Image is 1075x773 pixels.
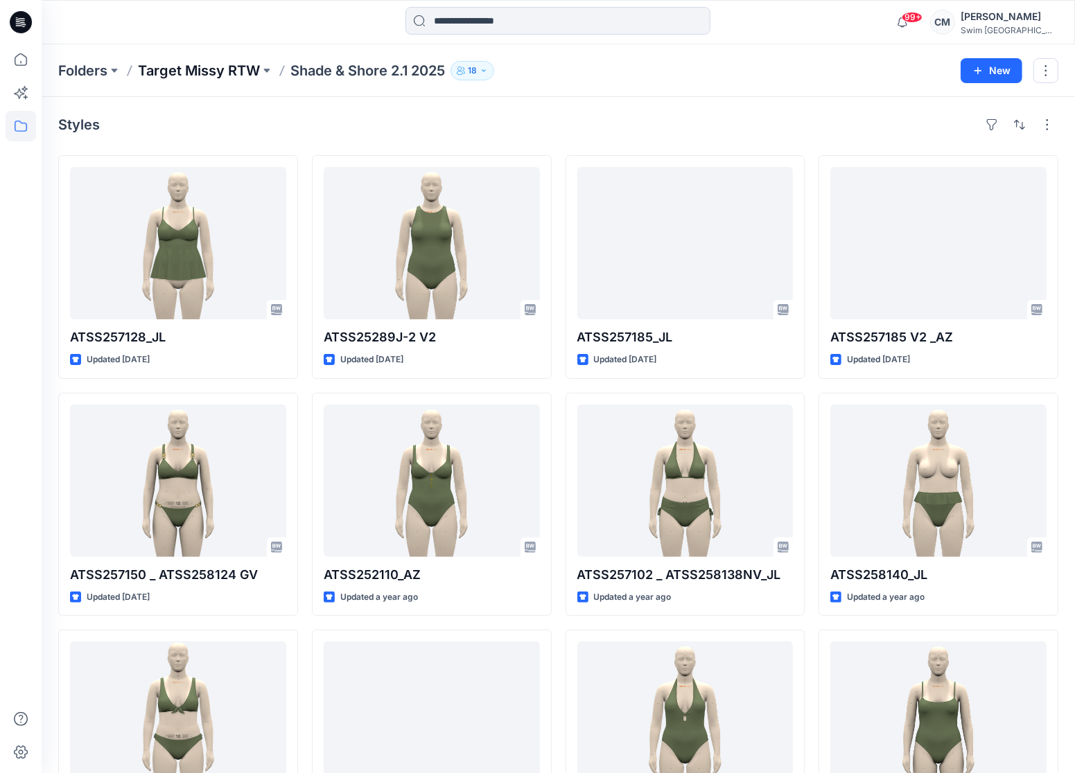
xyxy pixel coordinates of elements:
div: Swim [GEOGRAPHIC_DATA] [961,25,1058,35]
a: ATSS258140_JL [830,405,1047,557]
p: ATSS252110_AZ [324,565,540,585]
p: Updated a year ago [340,590,418,605]
p: Updated a year ago [594,590,672,605]
a: ATSS257185_JL [577,167,794,319]
a: ATSS257102 _ ATSS258138NV_JL [577,405,794,557]
h4: Styles [58,116,100,133]
p: Shade & Shore 2.1 2025 [290,61,445,80]
p: Updated [DATE] [847,353,910,367]
p: ATSS257150 _ ATSS258124 GV [70,565,286,585]
a: ATSS257150 _ ATSS258124 GV [70,405,286,557]
p: Updated [DATE] [87,353,150,367]
p: Updated [DATE] [594,353,657,367]
button: 18 [451,61,494,80]
div: CM [930,10,955,35]
a: ATSS257185 V2 _AZ [830,167,1047,319]
p: ATSS257185 V2 _AZ [830,328,1047,347]
a: ATSS257128_JL [70,167,286,319]
a: Target Missy RTW [138,61,260,80]
a: ATSS25289J-2 V2 [324,167,540,319]
span: 99+ [902,12,923,23]
p: Updated [DATE] [87,590,150,605]
a: ATSS252110_AZ [324,405,540,557]
button: New [961,58,1022,83]
p: ATSS257102 _ ATSS258138NV_JL [577,565,794,585]
p: ATSS25289J-2 V2 [324,328,540,347]
a: Folders [58,61,107,80]
p: ATSS258140_JL [830,565,1047,585]
div: [PERSON_NAME] [961,8,1058,25]
p: ATSS257185_JL [577,328,794,347]
p: 18 [468,63,477,78]
p: Updated a year ago [847,590,925,605]
p: Updated [DATE] [340,353,403,367]
p: ATSS257128_JL [70,328,286,347]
